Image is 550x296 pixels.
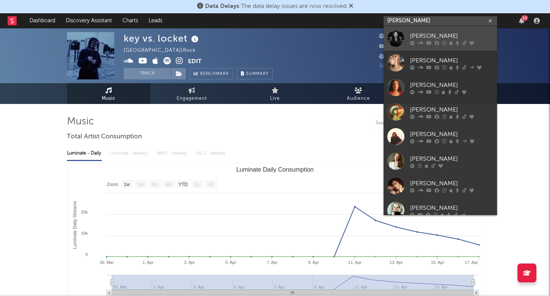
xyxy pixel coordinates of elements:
text: 11. Apr [348,260,362,265]
text: 6m [166,182,172,187]
text: 20k [81,210,88,214]
text: 7. Apr [267,260,278,265]
div: [PERSON_NAME] [410,179,493,188]
a: [PERSON_NAME] [384,149,497,174]
div: [PERSON_NAME] [410,154,493,163]
span: Jump Score: 84.2 [379,64,424,68]
button: Track [124,68,171,79]
text: 3. Apr [184,260,195,265]
text: 9. Apr [308,260,319,265]
a: Live [233,83,317,104]
text: 10k [81,231,88,236]
a: [PERSON_NAME] [384,124,497,149]
text: Zoom [107,182,118,187]
div: [PERSON_NAME] [410,81,493,90]
span: Music [102,94,116,103]
a: Leads [143,13,168,28]
span: 7,637 [379,34,402,39]
text: Luminate Daily Consumption [236,166,314,173]
text: 1y [194,182,199,187]
a: Dashboard [24,13,61,28]
text: 5. Apr [225,260,236,265]
div: [PERSON_NAME] [410,130,493,139]
text: 1. Apr [143,260,154,265]
a: [PERSON_NAME] [384,100,497,124]
span: Total Artist Consumption [67,132,142,141]
a: Music [67,83,150,104]
text: 0 [85,252,88,257]
div: [GEOGRAPHIC_DATA] | Rock [124,46,205,55]
span: 17,352 Monthly Listeners [379,54,450,59]
text: Luminate Daily Streams [72,201,78,249]
a: Discovery Assistant [61,13,117,28]
div: key vs. locket [124,32,200,45]
span: Audience [347,94,370,103]
span: Live [270,94,280,103]
span: Dismiss [349,3,353,9]
a: Engagement [150,83,233,104]
a: Audience [317,83,400,104]
text: 30. Mar [99,260,114,265]
a: [PERSON_NAME] [384,51,497,75]
span: : The data delay issues are now resolved [205,3,346,9]
text: 3m [152,182,158,187]
div: 33 [521,15,528,21]
a: Benchmark [190,68,233,79]
a: [PERSON_NAME] [384,174,497,198]
text: 1m [138,182,144,187]
span: Data Delays [205,3,239,9]
text: YTD [179,182,188,187]
span: 2,440 [379,44,402,49]
text: 15. Apr [431,260,444,265]
button: 33 [519,18,524,24]
input: Search by song name or URL [372,120,452,126]
div: [PERSON_NAME] [410,203,493,212]
span: Benchmark [200,70,229,79]
text: All [208,182,213,187]
div: Luminate - Daily [67,147,102,160]
div: [PERSON_NAME] [410,105,493,114]
button: Edit [188,57,202,67]
a: [PERSON_NAME] [384,75,497,100]
a: Charts [117,13,143,28]
span: Summary [246,72,269,76]
button: Summary [237,68,273,79]
div: [PERSON_NAME] [410,31,493,40]
text: 1w [124,182,130,187]
a: [PERSON_NAME] [384,198,497,223]
span: Engagement [177,94,207,103]
div: [PERSON_NAME] [410,56,493,65]
text: 13. Apr [390,260,403,265]
input: Search for artists [384,16,497,26]
a: [PERSON_NAME] [384,26,497,51]
text: 17. Apr [465,260,478,265]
